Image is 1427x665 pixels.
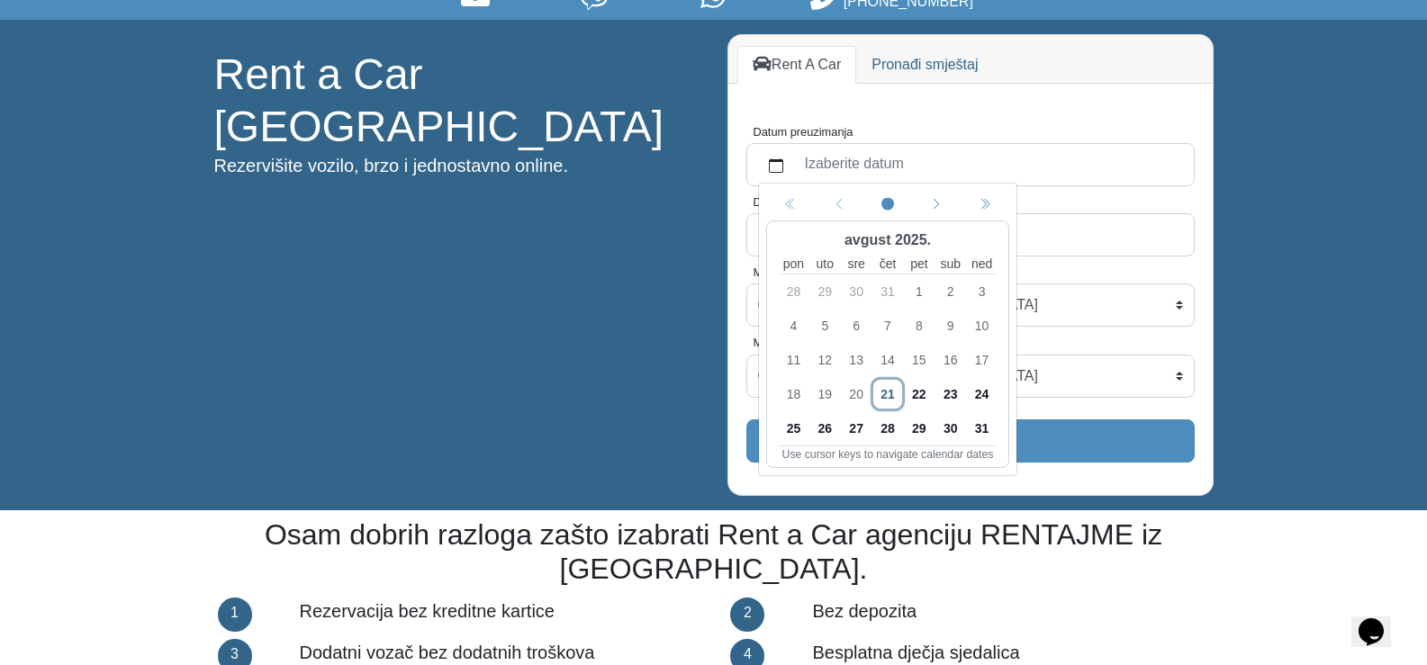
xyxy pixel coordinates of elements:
[966,309,998,343] div: nedelja, 10. avgust 2025.
[903,343,935,377] div: petak, 15. avgust 2025.
[873,380,902,409] span: 21
[912,191,961,217] button: Next month
[873,414,902,443] span: 28
[872,377,903,411] div: četvrtak, 21. avgust 2025. (Today)
[966,411,998,445] div: nedelja, 31. avgust 2025.
[872,309,903,343] div: četvrtak, 7. avgust 2025.
[966,343,998,377] div: nedelja, 17. avgust 2025.
[754,193,835,211] label: Datum povratka
[1351,593,1409,647] iframe: chat widget
[863,191,912,217] button: Current month
[904,380,933,409] span: 22
[881,199,894,211] svg: circle fill
[737,46,857,84] a: Rent A Car
[872,255,903,274] small: četvrtak
[935,274,966,309] div: subota, 2. avgust 2025.
[967,380,996,409] span: 24
[799,594,1226,635] div: Bez depozita
[778,255,809,274] small: ponedeljak
[961,191,1009,217] button: Next year
[930,199,943,211] svg: chevron left
[778,343,809,377] div: ponedeljak, 11. avgust 2025.
[778,274,809,309] div: ponedeljak, 28. jul 2025.
[966,255,998,274] small: nedelja
[778,446,998,463] div: Use cursor keys to navigate calendar dates
[754,264,853,281] label: Mjesto preuzimanja
[730,598,764,632] div: 2
[808,377,840,411] div: utorak, 19. avgust 2025.
[746,419,1195,463] button: Pretraga
[935,377,966,411] div: subota, 23. avgust 2025.
[904,414,933,443] span: 29
[842,414,871,443] span: 27
[214,517,1214,587] h2: Osam dobrih razloga zašto izabrati Rent a Car agenciju RENTAJME iz [GEOGRAPHIC_DATA].
[779,414,808,443] span: 25
[903,411,935,445] div: petak, 29. avgust 2025.
[840,255,872,274] small: sreda
[214,152,700,179] p: Rezervišite vozilo, brzo i jednostavno online.
[935,343,966,377] div: subota, 16. avgust 2025.
[872,343,903,377] div: četvrtak, 14. avgust 2025.
[810,414,839,443] span: 26
[935,255,966,274] small: subota
[840,274,872,309] div: sreda, 30. jul 2025.
[856,46,993,84] a: Pronađi smještaj
[967,414,996,443] span: 31
[840,411,872,445] div: sreda, 27. avgust 2025.
[935,309,966,343] div: subota, 9. avgust 2025.
[872,274,903,309] div: četvrtak, 31. jul 2025.
[840,377,872,411] div: sreda, 20. avgust 2025.
[903,309,935,343] div: petak, 8. avgust 2025.
[754,123,853,140] label: Datum preuzimanja
[808,411,840,445] div: utorak, 26. avgust 2025.
[840,309,872,343] div: sreda, 6. avgust 2025.
[979,199,991,211] svg: chevron double left
[778,226,998,255] div: avgust 2025.
[935,380,964,409] span: 23
[778,411,809,445] div: ponedeljak, 25. avgust 2025.
[794,148,1183,181] label: Izaberite datum
[769,158,783,173] svg: calendar
[285,594,713,635] div: Rezervacija bez kreditne kartice
[966,274,998,309] div: nedelja, 3. avgust 2025.
[766,191,1009,217] div: Calendar navigation
[808,343,840,377] div: utorak, 12. avgust 2025.
[903,377,935,411] div: petak, 22. avgust 2025.
[758,148,794,181] button: calendar
[966,377,998,411] div: nedelja, 24. avgust 2025.
[218,598,252,632] div: 1
[808,309,840,343] div: utorak, 5. avgust 2025.
[214,49,700,152] h1: Rent a Car [GEOGRAPHIC_DATA]
[808,274,840,309] div: utorak, 29. jul 2025.
[903,274,935,309] div: petak, 1. avgust 2025.
[903,255,935,274] small: petak
[754,334,835,351] label: Mjesto povratka
[808,255,840,274] small: utorak
[778,309,809,343] div: ponedeljak, 4. avgust 2025.
[935,414,964,443] span: 30
[935,411,966,445] div: subota, 30. avgust 2025.
[778,377,809,411] div: ponedeljak, 18. avgust 2025.
[872,411,903,445] div: četvrtak, 28. avgust 2025.
[840,343,872,377] div: sreda, 13. avgust 2025.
